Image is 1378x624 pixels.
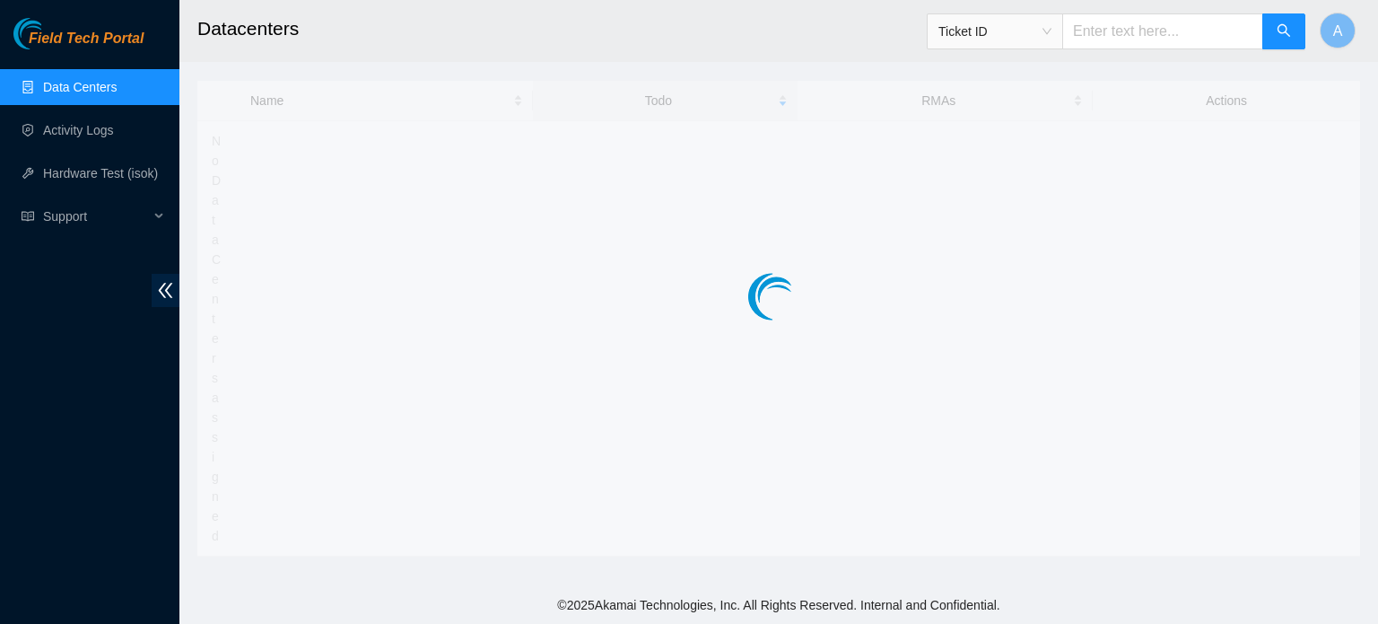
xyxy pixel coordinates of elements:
[1062,13,1263,49] input: Enter text here...
[13,18,91,49] img: Akamai Technologies
[152,274,179,307] span: double-left
[1277,23,1291,40] span: search
[43,198,149,234] span: Support
[43,123,114,137] a: Activity Logs
[43,80,117,94] a: Data Centers
[1333,20,1343,42] span: A
[13,32,144,56] a: Akamai TechnologiesField Tech Portal
[1320,13,1356,48] button: A
[938,18,1051,45] span: Ticket ID
[22,210,34,223] span: read
[1262,13,1305,49] button: search
[179,586,1378,624] footer: © 2025 Akamai Technologies, Inc. All Rights Reserved. Internal and Confidential.
[29,31,144,48] span: Field Tech Portal
[43,166,158,180] a: Hardware Test (isok)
